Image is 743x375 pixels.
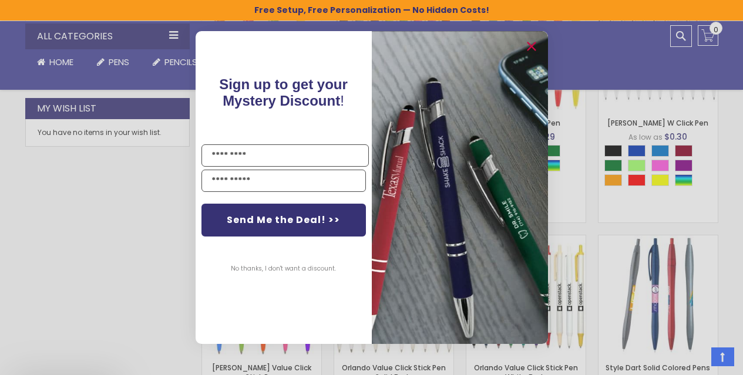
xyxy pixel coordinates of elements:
[372,31,548,344] img: pop-up-image
[225,254,342,283] button: No thanks, I don't want a discount.
[219,76,348,109] span: !
[201,204,366,237] button: Send Me the Deal! >>
[522,37,541,56] button: Close dialog
[219,76,348,109] span: Sign up to get your Mystery Discount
